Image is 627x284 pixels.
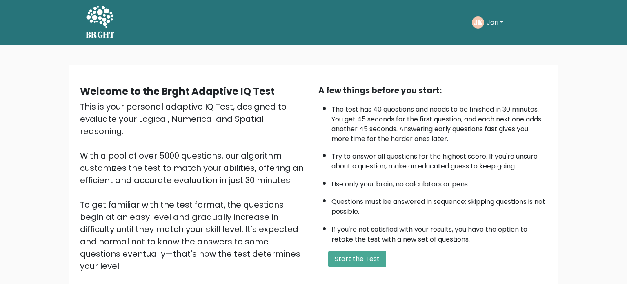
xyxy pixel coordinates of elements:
li: The test has 40 questions and needs to be finished in 30 minutes. You get 45 seconds for the firs... [331,101,547,144]
div: A few things before you start: [318,84,547,96]
button: Start the Test [328,251,386,267]
b: Welcome to the Brght Adaptive IQ Test [80,85,275,98]
h5: BRGHT [86,30,115,40]
a: BRGHT [86,3,115,42]
button: Jari [484,17,506,28]
li: If you're not satisfied with your results, you have the option to retake the test with a new set ... [331,221,547,244]
li: Try to answer all questions for the highest score. If you're unsure about a question, make an edu... [331,148,547,171]
li: Questions must be answered in sequence; skipping questions is not possible. [331,193,547,217]
li: Use only your brain, no calculators or pens. [331,175,547,189]
text: JK [474,18,483,27]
